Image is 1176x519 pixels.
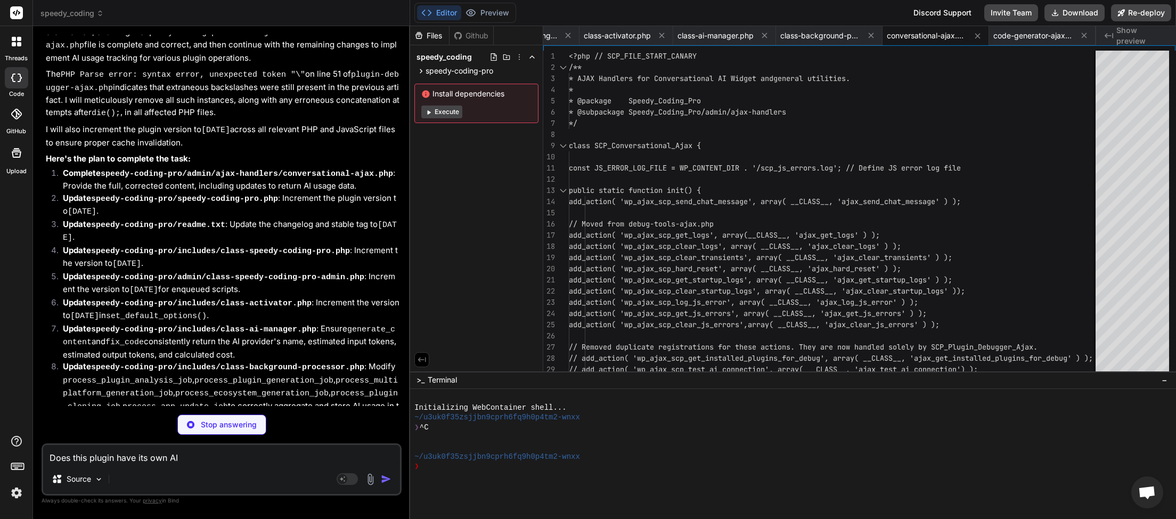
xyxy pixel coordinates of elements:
button: − [1159,371,1170,388]
div: 11 [543,163,555,174]
div: 24 [543,308,555,319]
span: plugins_for_debug', array( __CLASS__, 'ajax_get_in [748,353,961,363]
li: : Increment the version to for enqueued scripts. [54,271,399,297]
div: 12 [543,174,555,185]
div: 28 [543,353,555,364]
div: 21 [543,274,555,286]
button: Download [1044,4,1105,21]
code: process_plugin_generation_job [194,376,333,385]
span: // add_action( 'wp_ajax_scp_get_installed_ [569,353,748,363]
span: add_action( 'wp_ajax_scp_clear_logs', arra [569,241,748,251]
strong: Update [63,297,312,307]
span: y( __CLASS__, 'ajax_hard_reset' ) ); [748,264,901,273]
span: Initializing WebContainer shell... [414,403,566,412]
span: − [1162,375,1167,385]
div: Click to collapse the range. [556,185,570,196]
span: general utilities. [773,74,850,83]
strong: Update [63,271,364,281]
span: Terminal [428,375,457,385]
li: : Provide the full, corrected content, including updates to return AI usage data. [54,167,399,192]
div: 25 [543,319,555,330]
span: gin_Debugger_Ajax. [961,342,1038,352]
span: s', array( __CLASS__, 'ajax_clear_startup_logs' ) [748,286,957,296]
span: add_action( 'wp_ajax_scp_clear_startup_log [569,286,748,296]
img: settings [7,484,26,502]
code: set_default_options() [106,312,207,321]
code: process_plugin_analysis_job [63,376,192,385]
button: Editor [417,5,461,20]
div: 13 [543,185,555,196]
li: : Increment the version to . [54,245,399,271]
img: icon [381,474,391,484]
p: I will also increment the plugin version to across all relevant PHP and JavaScript files to ensur... [46,124,399,149]
label: GitHub [6,127,26,136]
span: rray( __CLASS__, 'ajax_get_js_errors' ) ); [748,309,927,318]
div: Github [450,30,493,41]
textarea: Does this plugin have its own AI [43,445,400,464]
div: 8 [543,129,555,140]
span: // Removed duplicate registrations for the [569,342,748,352]
label: threads [5,54,28,63]
div: Files [410,30,449,41]
code: [DATE] [201,126,230,135]
span: ❯ [414,423,420,432]
label: code [9,90,24,99]
span: class-background-processor.php [780,30,860,41]
span: ray( __CLASS__, 'ajax_log_js_error' ) ); [748,297,918,307]
code: speedy-coding-pro/readme.txt [91,221,225,230]
li: : Increment the version to in . [54,297,399,323]
div: 16 [543,218,555,230]
span: , array( __CLASS__, 'ajax_get_startup_logs' ) ); [748,275,952,285]
span: * @package Speedy_Coding_Pro [569,96,701,106]
span: speedy-coding-pro [426,66,493,76]
p: Always double-check its answers. Your in Bind [42,496,402,506]
strong: Update [63,245,350,255]
span: , array( __CLASS__, 'ajax_clear_transients' ) ); [748,253,952,262]
div: 9 [543,140,555,151]
button: Preview [461,5,513,20]
strong: Complete [63,168,393,178]
code: [DATE] [129,286,158,295]
code: [DATE] [70,312,99,321]
div: 26 [543,330,555,342]
span: ) ); [961,364,978,374]
strong: Update [63,193,278,203]
code: speedy-coding-pro/admin/class-speedy-coding-pro-admin.php [91,273,364,282]
div: 3 [543,73,555,84]
span: add_action( 'wp_ajax_scp_clear_transients' [569,253,748,262]
span: add_action( 'wp_ajax_scp_get_startup_logs' [569,275,748,285]
code: speedy-coding-pro/includes/class-activator.php [91,299,312,308]
span: ~/u3uk0f35zsjjbn9cprh6fq9h0p4tm2-wnxx [414,452,580,461]
div: 17 [543,230,555,241]
img: Pick Models [94,475,103,484]
div: 6 [543,107,555,118]
span: class-ai-manager.php [677,30,754,41]
span: // Moved from debug-tools-ajax.php [569,219,714,229]
div: Click to collapse the range. [556,62,570,73]
span: ', array( __CLASS__, 'ajax_send_chat_message' ) ); [748,197,961,206]
p: You're absolutely right! My apologies for the truncation. I will resume the generation from where... [46,14,399,64]
span: privacy [143,497,162,504]
span: cp_js_errors.log'; // Define JS error log file [765,163,961,173]
code: [DATE] [112,259,141,269]
strong: Update [63,219,225,229]
span: stalled_plugins_for_debug' ) ); [961,353,1093,363]
span: ); [957,286,965,296]
span: * AJAX Handlers for Conversational AI Widget and [569,74,773,83]
div: 29 [543,364,555,375]
div: 7 [543,118,555,129]
span: add_action( 'wp_ajax_scp_hard_reset', arra [569,264,748,273]
strong: Here's the plan to complete the task: [46,153,191,164]
span: __CLASS__, 'ajax_get_logs' ) ); [748,230,880,240]
span: array( __CLASS__, 'ajax_clear_js_errors' ) ); [748,320,940,329]
div: 4 [543,84,555,95]
span: ~/u3uk0f35zsjjbn9cprh6fq9h0p4tm2-wnxx [414,412,580,422]
div: 23 [543,297,555,308]
code: speedy-coding-pro/speedy-coding-pro.php [91,194,278,204]
li: : Modify , , , , , to correctly aggregate and store AI usage in the field of the table. [54,361,399,426]
span: class SCP_Conversational_Ajax { [569,141,701,150]
span: public static function init() { [569,185,701,195]
span: <?php // SCP_FILE_START_CANARY [569,51,697,61]
span: speedy_coding [416,52,472,62]
span: >_ [416,375,424,385]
